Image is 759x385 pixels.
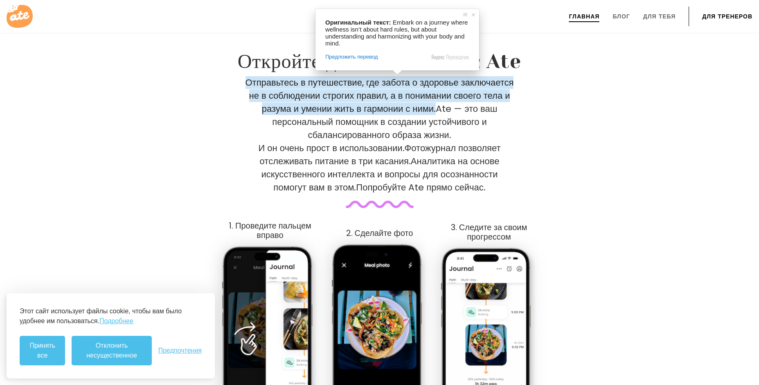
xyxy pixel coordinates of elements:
ya-tr-span: Отклонить несущественное [86,342,137,359]
ya-tr-span: Блог [613,12,630,20]
ya-tr-span: 1. Проведите пальцем вправо [229,220,311,241]
ya-tr-span: И он очень прост в использовании. [258,142,404,154]
ya-tr-span: Главная [569,12,599,20]
span: Embark on a journey where wellness isn’t about hard rules, but about understanding and harmonizin... [325,19,469,47]
a: Подробнее [99,316,133,326]
button: Отклонить несущественное [72,336,151,365]
ya-tr-span: Предпочтения [158,347,202,354]
ya-tr-span: Попробуйте Ate прямо сейчас. [356,181,485,194]
ya-tr-span: Откройте для себя Баланс с Ate [238,50,522,73]
ya-tr-span: Аналитика на основе искусственного интеллекта и вопросы для осознанности помогут вам в этом. [261,155,499,194]
ya-tr-span: Отправьтесь в путешествие, где забота о здоровье заключается не в соблюдении строгих правил, а в ... [245,76,514,115]
button: Принимайте все файлы cookie [20,336,65,365]
ya-tr-span: Принять все [29,342,55,359]
ya-tr-span: Ate — это ваш персональный помощник в создании устойчивого и сбалансированного образа жизни. [272,102,497,141]
ya-tr-span: Фотожурнал позволяет отслеживать питание в три касания. [260,142,501,168]
ya-tr-span: Подробнее [99,317,133,324]
span: Оригинальный текст: [325,19,391,26]
ya-tr-span: 3. Следите за своим прогрессом [451,222,527,242]
a: Для Тебя [643,13,676,20]
button: Переключение настроек [158,347,202,354]
a: Блог [613,13,630,20]
ya-tr-span: Для Тебя [643,12,676,20]
span: Предложить перевод [325,53,378,61]
ya-tr-span: 2. Сделайте фото [346,227,413,239]
a: Для тренеров [702,13,752,20]
ya-tr-span: Этот сайт использует файлы cookie, чтобы вам было удобнее им пользоваться. [20,308,182,324]
a: Главная [569,13,599,20]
